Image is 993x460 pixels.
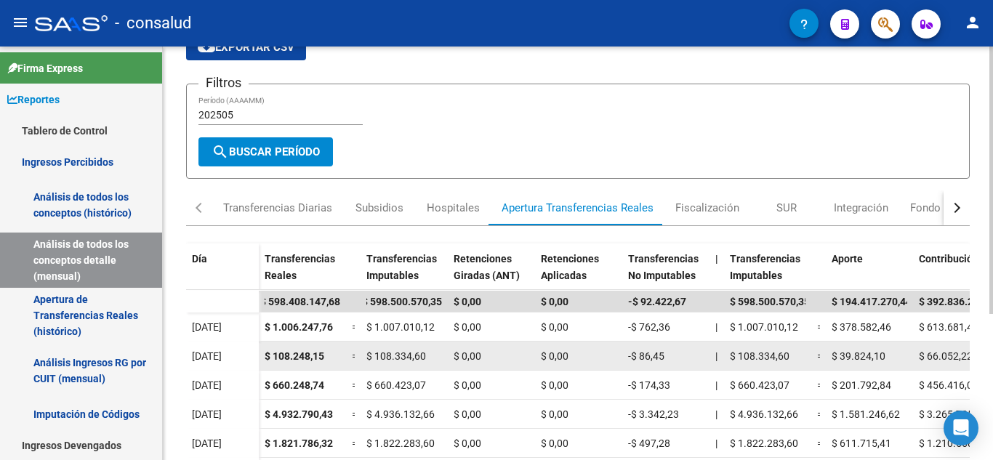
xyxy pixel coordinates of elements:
datatable-header-cell: Transferencias Imputables [724,243,811,304]
span: $ 611.715,41 [832,437,891,449]
span: | [715,408,717,420]
span: $ 4.936.132,66 [730,408,798,420]
span: [DATE] [192,437,222,449]
span: $ 194.417.270,44 [832,296,912,307]
mat-icon: cloud_download [198,38,215,55]
span: = [352,408,358,420]
span: Aporte [832,253,863,265]
span: = [817,437,823,449]
span: -$ 86,45 [628,350,664,362]
div: Fiscalización [675,200,739,216]
datatable-header-cell: Retenciones Giradas (ANT) [448,243,535,304]
span: $ 66.052,22 [919,350,973,362]
datatable-header-cell: | [709,243,724,304]
span: Retenciones Aplicadas [541,253,599,281]
span: Buscar Período [212,145,320,158]
span: -$ 497,28 [628,437,670,449]
span: $ 3.265.725,11 [919,408,987,420]
span: $ 0,00 [454,296,481,307]
span: $ 0,00 [541,408,568,420]
span: $ 4.936.132,66 [366,408,435,420]
span: [DATE] [192,408,222,420]
span: $ 201.792,84 [832,379,891,391]
div: Open Intercom Messenger [944,411,978,445]
button: Exportar CSV [186,34,306,60]
span: Contribución [919,253,978,265]
span: $ 378.582,46 [832,321,891,333]
span: [DATE] [192,350,222,362]
span: -$ 174,33 [628,379,670,391]
span: $ 598.408.147,68 [260,296,340,307]
span: = [817,408,823,420]
span: Exportar CSV [198,41,294,54]
datatable-header-cell: Día [186,243,259,304]
span: $ 0,00 [541,321,568,333]
span: = [352,350,358,362]
span: = [817,379,823,391]
span: | [715,437,717,449]
span: = [817,350,823,362]
span: = [352,437,358,449]
span: -$ 92.422,67 [628,296,686,307]
mat-icon: search [212,143,229,161]
span: $ 0,00 [454,350,481,362]
span: $ 39.824,10 [832,350,885,362]
span: Transferencias Reales [265,253,335,281]
span: - consalud [115,7,191,39]
datatable-header-cell: Transferencias Reales [259,243,346,304]
span: Transferencias Imputables [730,253,800,281]
span: | [715,253,718,265]
span: Reportes [7,92,60,108]
span: $ 0,00 [541,379,568,391]
datatable-header-cell: Retenciones Aplicadas [535,243,622,304]
span: | [715,321,717,333]
span: $ 598.500.570,35 [362,296,442,307]
span: Transferencias No Imputables [628,253,699,281]
div: Subsidios [355,200,403,216]
datatable-header-cell: Transferencias Imputables [361,243,448,304]
span: $ 0,00 [454,379,481,391]
button: Buscar Período [198,137,333,166]
h3: Filtros [198,73,249,93]
span: [DATE] [192,379,222,391]
span: $ 108.334,60 [366,350,426,362]
span: $ 0,00 [454,437,481,449]
span: $ 660.423,07 [730,379,789,391]
mat-icon: menu [12,14,29,31]
span: = [352,379,358,391]
span: -$ 762,36 [628,321,670,333]
span: $ 660.423,07 [366,379,426,391]
div: Transferencias Diarias [223,200,332,216]
span: = [817,321,823,333]
span: $ 0,00 [454,408,481,420]
span: $ 108.334,60 [730,350,789,362]
span: $ 1.581.246,62 [832,408,900,420]
span: Transferencias Imputables [366,253,437,281]
span: $ 660.248,74 [265,379,324,391]
span: $ 456.416,09 [919,379,978,391]
span: $ 1.821.786,32 [265,437,333,449]
div: Integración [834,200,888,216]
div: Apertura Transferencias Reales [502,200,654,216]
span: $ 0,00 [541,350,568,362]
span: Día [192,253,207,265]
span: $ 0,00 [454,321,481,333]
mat-icon: person [964,14,981,31]
span: $ 4.932.790,43 [265,408,333,420]
span: $ 1.210.568,19 [919,437,987,449]
span: $ 1.007.010,12 [730,321,798,333]
span: [DATE] [192,321,222,333]
span: $ 1.822.283,60 [366,437,435,449]
span: $ 598.500.570,35 [730,296,810,307]
span: = [352,321,358,333]
datatable-header-cell: Transferencias No Imputables [622,243,709,304]
span: Firma Express [7,60,83,76]
span: | [715,350,717,362]
div: SUR [776,200,797,216]
span: $ 1.006.247,76 [265,321,333,333]
span: $ 0,00 [541,437,568,449]
span: $ 1.822.283,60 [730,437,798,449]
datatable-header-cell: Aporte [826,243,913,304]
span: -$ 3.342,23 [628,408,679,420]
div: Hospitales [427,200,480,216]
